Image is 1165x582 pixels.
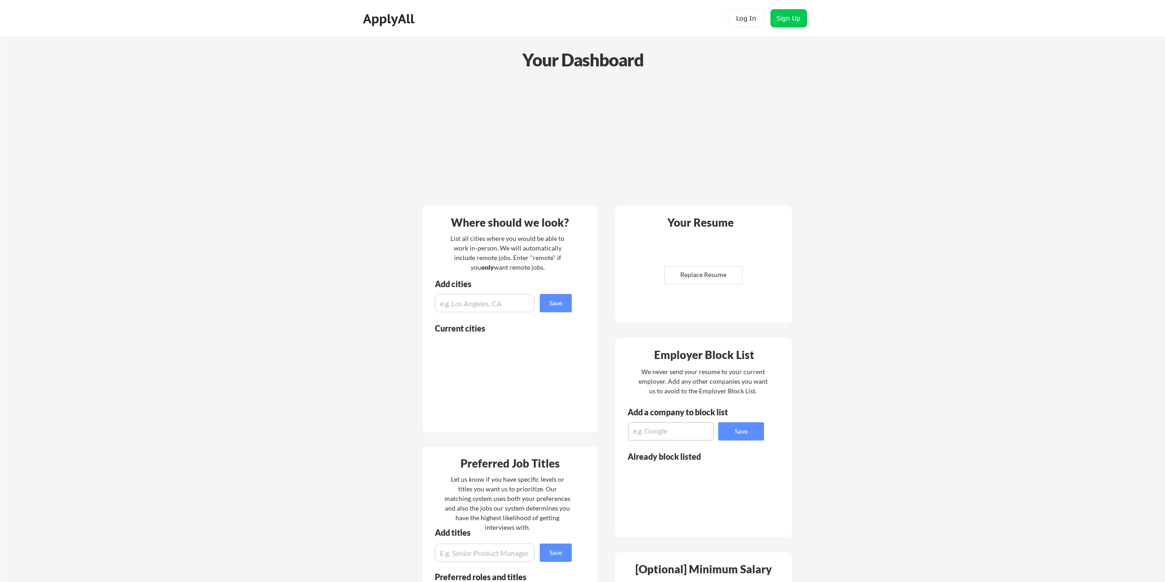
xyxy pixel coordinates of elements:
[435,280,574,288] div: Add cities
[628,452,752,461] div: Already block listed
[444,234,570,272] div: List all cities where you would be able to work in-person. We will automatically include remote j...
[363,11,417,27] div: ApplyAll
[619,349,789,360] div: Employer Block List
[425,217,595,228] div: Where should we look?
[1,47,1165,73] div: Your Dashboard
[435,294,535,312] input: e.g. Los Angeles, CA
[655,217,746,228] div: Your Resume
[435,324,562,332] div: Current cities
[770,9,807,27] button: Sign Up
[728,9,764,27] button: Log In
[444,474,570,532] div: Let us know if you have specific levels or titles you want us to prioritize. Our matching system ...
[540,544,572,562] button: Save
[718,422,764,441] button: Save
[435,528,564,537] div: Add titles
[481,263,494,271] strong: only
[435,573,559,581] div: Preferred roles and titles
[618,564,789,575] div: [Optional] Minimum Salary
[638,367,768,396] div: We never send your resume to your current employer. Add any other companies you want us to avoid ...
[435,544,535,562] input: E.g. Senior Product Manager
[628,408,742,416] div: Add a company to block list
[540,294,572,312] button: Save
[425,458,595,469] div: Preferred Job Titles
